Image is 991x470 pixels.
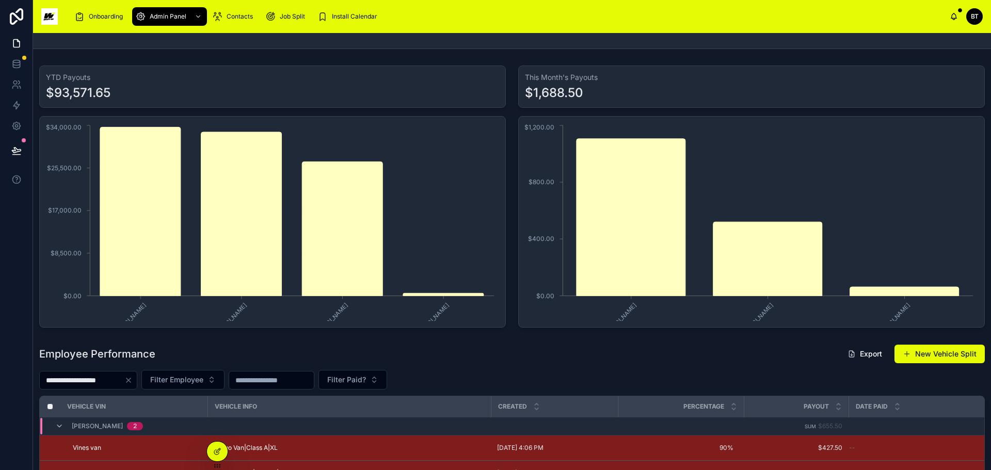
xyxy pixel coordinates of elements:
[46,123,82,131] tspan: $34,000.00
[280,12,305,21] span: Job Split
[536,292,554,300] tspan: $0.00
[849,444,855,452] span: --
[150,375,203,385] span: Filter Employee
[72,422,123,430] span: [PERSON_NAME]
[856,402,888,411] span: Date Paid
[66,5,950,28] div: scrollable content
[132,7,207,26] a: Admin Panel
[750,444,842,452] span: $427.50
[71,7,130,26] a: Onboarding
[47,164,82,172] tspan: $25,500.00
[46,85,110,101] div: $93,571.65
[48,206,82,214] tspan: $17,000.00
[600,302,638,340] text: [PERSON_NAME]
[332,12,377,21] span: Install Calendar
[498,402,527,411] span: Created
[214,444,278,452] a: Cargo Van|Class A|XL
[683,402,724,411] span: Percentage
[314,7,385,26] a: Install Calendar
[818,422,842,430] span: $655.50
[327,375,366,385] span: Filter Paid?
[89,12,123,21] span: Onboarding
[628,444,733,452] span: 90%
[227,12,253,21] span: Contacts
[528,235,554,242] tspan: $400.00
[971,12,979,21] span: BT
[805,424,816,429] small: Sum
[318,370,387,390] button: Select Button
[63,292,82,300] tspan: $0.00
[41,8,58,25] img: App logo
[262,7,312,26] a: Job Split
[150,12,186,21] span: Admin Panel
[524,123,554,131] tspan: $1,200.00
[311,302,349,340] text: [PERSON_NAME]
[124,376,137,384] button: Clear
[109,302,148,340] text: [PERSON_NAME]
[141,370,225,390] button: Select Button
[67,402,106,411] span: Vehicle VIN
[529,178,554,186] tspan: $800.00
[497,444,544,452] span: [DATE] 4:06 PM
[46,123,499,321] div: chart
[209,7,260,26] a: Contacts
[73,444,101,452] a: Vines van
[839,345,890,363] button: Export
[737,302,775,340] text: [PERSON_NAME]
[412,302,451,340] text: [PERSON_NAME]
[525,123,978,321] div: chart
[133,422,137,430] div: 2
[51,249,82,257] tspan: $8,500.00
[39,347,155,361] h1: Employee Performance
[873,302,912,340] text: [PERSON_NAME]
[894,345,985,363] button: New Vehicle Split
[804,402,829,411] span: Payout
[525,72,978,83] h3: This Month's Payouts
[46,72,499,83] h3: YTD Payouts
[211,302,249,340] text: [PERSON_NAME]
[215,402,257,411] span: Vehicle Info
[525,85,583,101] div: $1,688.50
